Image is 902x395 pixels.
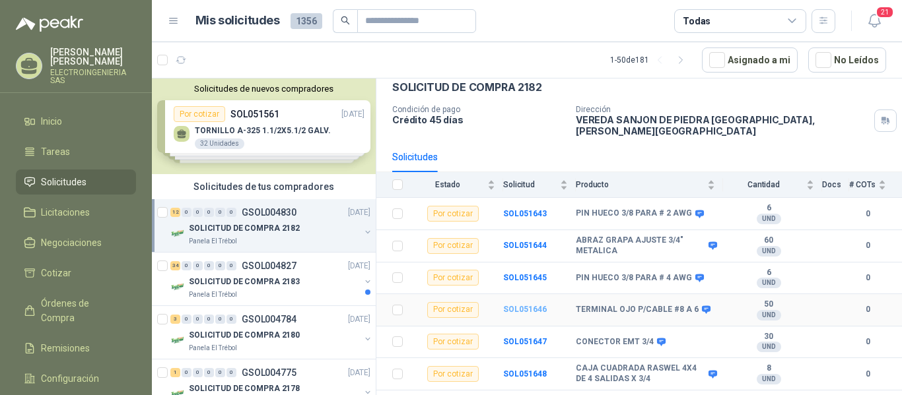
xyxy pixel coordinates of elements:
b: 30 [723,332,814,342]
b: 0 [849,208,886,220]
div: 0 [226,368,236,377]
th: Producto [576,172,723,198]
span: Solicitudes [41,175,87,189]
h1: Mis solicitudes [195,11,280,30]
div: Solicitudes [392,150,438,164]
a: SOL051648 [503,369,547,379]
div: 0 [204,315,214,324]
span: 1356 [291,13,322,29]
img: Company Logo [170,279,186,295]
p: [PERSON_NAME] [PERSON_NAME] [50,47,136,66]
div: 0 [182,261,191,270]
img: Company Logo [170,332,186,348]
b: TERMINAL OJO P/CABLE #8 A 6 [576,305,699,315]
b: 8 [723,363,814,374]
div: 0 [193,261,203,270]
span: Producto [576,180,705,189]
th: Cantidad [723,172,822,198]
button: Asignado a mi [702,47,798,73]
p: Crédito 45 días [392,114,565,125]
div: 0 [226,208,236,217]
div: Por cotizar [427,238,479,254]
div: Por cotizar [427,334,479,349]
p: GSOL004830 [242,208,296,217]
a: Cotizar [16,260,136,286]
b: 0 [849,272,886,284]
b: 0 [849,303,886,316]
div: UND [757,342,781,352]
b: ABRAZ GRAPA AJUSTE 3/4" METALICA [576,235,705,256]
span: Tareas [41,144,70,159]
p: Panela El Trébol [189,289,237,300]
span: Cotizar [41,266,71,280]
span: # COTs [849,180,876,189]
p: Panela El Trébol [189,343,237,353]
a: 34 0 0 0 0 0 GSOL004827[DATE] Company LogoSOLICITUD DE COMPRA 2183Panela El Trébol [170,258,373,300]
b: 0 [849,239,886,252]
a: Negociaciones [16,230,136,255]
p: GSOL004775 [242,368,296,377]
div: 12 [170,208,180,217]
span: Solicitud [503,180,557,189]
b: PIN HUECO 3/8 PARA # 4 AWG [576,273,692,284]
p: GSOL004827 [242,261,296,270]
span: Cantidad [723,180,804,189]
p: [DATE] [348,260,370,272]
div: Por cotizar [427,366,479,382]
button: No Leídos [808,47,886,73]
div: 0 [226,261,236,270]
th: # COTs [849,172,902,198]
div: 0 [215,368,225,377]
button: 21 [862,9,886,33]
div: UND [757,374,781,384]
p: ELECTROINGENIERIA SAS [50,69,136,84]
div: 1 [170,368,180,377]
div: 0 [182,208,191,217]
p: Panela El Trébol [189,236,237,247]
div: 0 [215,261,225,270]
span: Inicio [41,114,62,129]
p: Condición de pago [392,105,565,114]
span: search [341,16,350,25]
div: 0 [226,315,236,324]
div: 0 [182,315,191,324]
a: Solicitudes [16,169,136,195]
b: SOL051646 [503,305,547,314]
div: Por cotizar [427,206,479,222]
b: SOL051647 [503,337,547,346]
a: Órdenes de Compra [16,291,136,330]
a: SOL051645 [503,273,547,282]
p: VEREDA SANJON DE PIEDRA [GEOGRAPHIC_DATA] , [PERSON_NAME][GEOGRAPHIC_DATA] [576,114,869,137]
div: Solicitudes de nuevos compradoresPor cotizarSOL051561[DATE] TORNILLO A-325 1.1/2X5.1/2 GALV.32 Un... [152,78,376,174]
span: Licitaciones [41,205,90,220]
span: 21 [876,6,894,18]
a: Inicio [16,109,136,134]
th: Solicitud [503,172,576,198]
div: Por cotizar [427,270,479,286]
b: SOL051643 [503,209,547,218]
div: Todas [683,14,711,28]
th: Estado [411,172,503,198]
div: UND [757,278,781,288]
div: UND [757,214,781,224]
div: 0 [193,315,203,324]
b: PIN HUECO 3/8 PARA # 2 AWG [576,208,692,219]
a: SOL051644 [503,241,547,250]
b: 6 [723,268,814,278]
a: Tareas [16,139,136,164]
span: Órdenes de Compra [41,296,123,325]
b: 6 [723,203,814,214]
div: 0 [193,208,203,217]
span: Negociaciones [41,235,102,250]
div: 34 [170,261,180,270]
div: Por cotizar [427,302,479,318]
button: Solicitudes de nuevos compradores [157,84,370,94]
div: UND [757,246,781,257]
p: SOLICITUD DE COMPRA 2178 [189,382,300,395]
a: Licitaciones [16,200,136,225]
p: SOLICITUD DE COMPRA 2182 [392,80,542,94]
b: CAJA CUADRADA RASWEL 4X4 DE 4 SALIDAS X 3/4 [576,363,705,384]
